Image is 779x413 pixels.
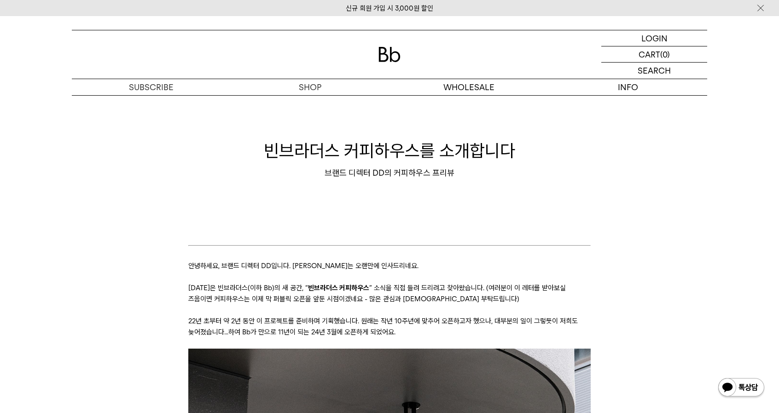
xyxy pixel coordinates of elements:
a: 신규 회원 가입 시 3,000원 할인 [346,4,433,12]
p: 22년 초부터 약 2년 동안 이 프로젝트를 준비하며 기획했습니다. 원래는 작년 10주년에 맞추어 오픈하고자 했으나, 대부분의 일이 그렇듯이 저희도 늦어졌습니다…하여 Bb가 만... [188,315,590,338]
strong: 빈브라더스 커피하우스 [308,284,369,292]
p: SEARCH [638,63,671,79]
a: CART (0) [601,46,707,63]
a: LOGIN [601,30,707,46]
h1: 빈브라더스 커피하우스를 소개합니다 [72,138,707,163]
p: CART [639,46,660,62]
img: 카카오톡 채널 1:1 채팅 버튼 [717,377,765,399]
p: INFO [548,79,707,95]
a: SHOP [231,79,389,95]
p: (0) [660,46,670,62]
a: SUBSCRIBE [72,79,231,95]
p: [DATE]은 빈브라더스(이하 Bb)의 새 공간, “ ” 소식을 직접 들려 드리려고 찾아왔습니다. (여러분이 이 레터를 받아보실 즈음이면 커피하우스는 이제 막 퍼블릭 오픈을 ... [188,282,590,304]
p: 안녕하세요, 브랜드 디렉터 DD입니다. [PERSON_NAME]는 오랜만에 인사드리네요. [188,260,590,271]
p: WHOLESALE [389,79,548,95]
img: 로고 [378,47,401,62]
p: LOGIN [641,30,668,46]
div: 브랜드 디렉터 DD의 커피하우스 프리뷰 [72,167,707,178]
